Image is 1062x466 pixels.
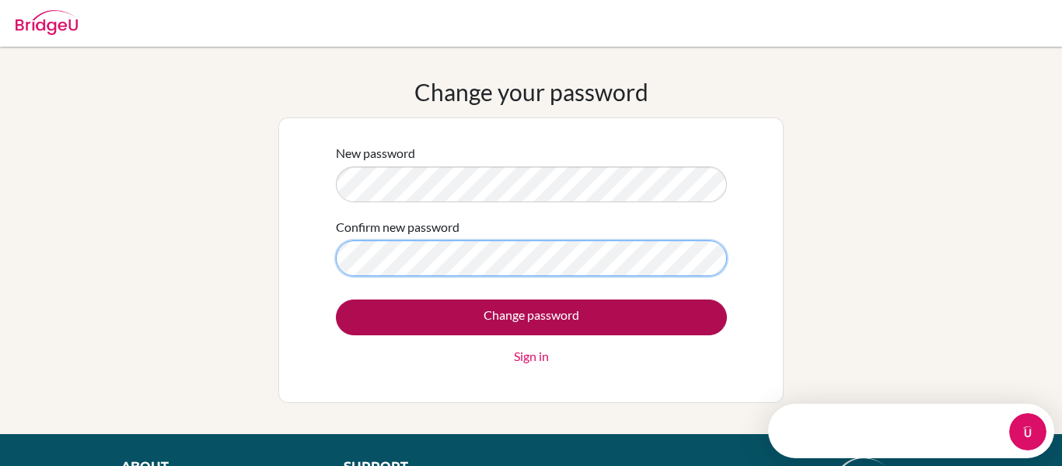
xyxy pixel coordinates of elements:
iframe: Intercom live chat [1009,413,1046,450]
div: Need help? [16,13,255,26]
input: Change password [336,300,727,335]
img: Bridge-U [16,10,78,35]
h1: Change your password [414,78,648,106]
div: The team typically replies in a few minutes. [16,26,255,42]
label: New password [336,144,415,163]
iframe: Intercom live chat discovery launcher [768,404,1054,458]
label: Confirm new password [336,218,459,237]
div: Open Intercom Messenger [6,6,301,49]
a: Sign in [514,347,549,366]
